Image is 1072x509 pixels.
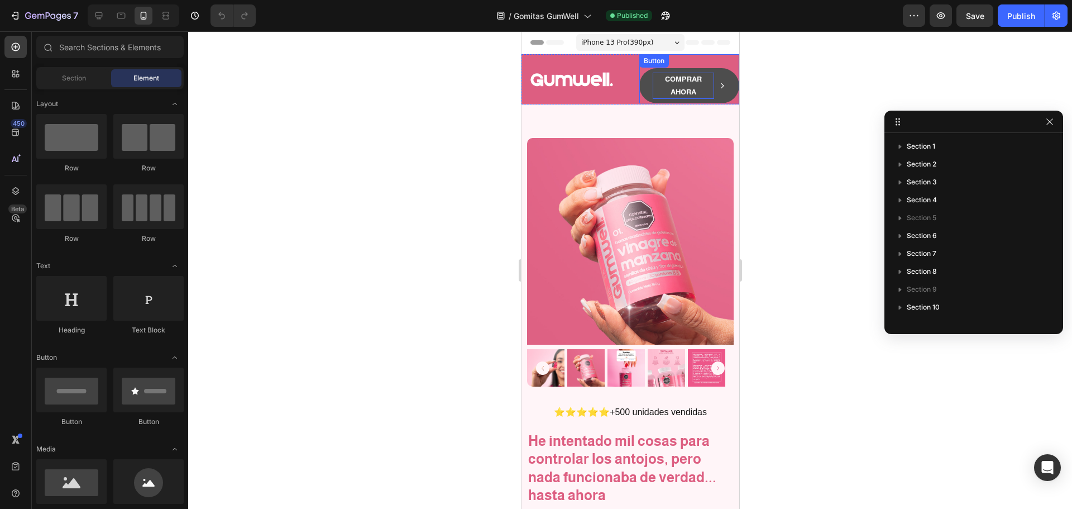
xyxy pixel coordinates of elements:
[907,141,935,152] span: Section 1
[907,248,936,259] span: Section 7
[509,10,511,22] span: /
[166,440,184,458] span: Toggle open
[521,31,739,509] iframe: Design area
[36,261,50,271] span: Text
[966,11,984,21] span: Save
[166,257,184,275] span: Toggle open
[62,73,86,83] span: Section
[617,11,648,21] span: Published
[907,302,940,313] span: Section 10
[8,204,27,213] div: Beta
[36,99,58,109] span: Layout
[36,417,107,427] div: Button
[36,325,107,335] div: Heading
[210,4,256,27] div: Undo/Redo
[907,194,937,206] span: Section 4
[4,4,83,27] button: 7
[113,325,184,335] div: Text Block
[11,119,27,128] div: 450
[36,444,56,454] span: Media
[514,10,579,22] span: Gomitas GumWell
[907,320,938,331] span: Section 11
[907,266,937,277] span: Section 8
[907,284,937,295] span: Section 9
[73,9,78,22] p: 7
[907,230,937,241] span: Section 6
[113,163,184,173] div: Row
[907,177,937,188] span: Section 3
[113,234,184,244] div: Row
[36,36,184,58] input: Search Sections & Elements
[133,73,159,83] span: Element
[956,4,993,27] button: Save
[907,159,936,170] span: Section 2
[166,349,184,367] span: Toggle open
[1007,10,1035,22] div: Publish
[36,234,107,244] div: Row
[907,212,936,223] span: Section 5
[1034,454,1061,481] div: Open Intercom Messenger
[113,417,184,427] div: Button
[166,95,184,113] span: Toggle open
[36,353,57,363] span: Button
[998,4,1045,27] button: Publish
[36,163,107,173] div: Row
